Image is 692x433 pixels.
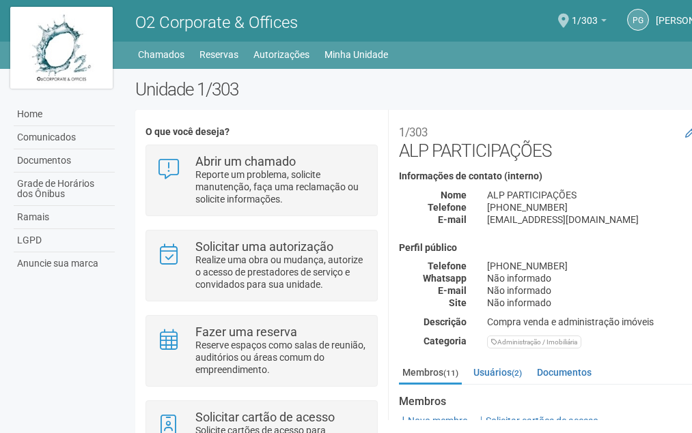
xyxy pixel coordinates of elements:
[627,9,649,31] a: PG
[195,339,367,376] p: Reserve espaços como salas de reunião, auditórios ou áreas comum do empreendimento.
[572,17,607,28] a: 1/303
[253,45,309,64] a: Autorizações
[428,202,467,213] strong: Telefone
[195,410,335,424] strong: Solicitar cartão de acesso
[424,316,467,327] strong: Descrição
[428,260,467,271] strong: Telefone
[14,229,115,252] a: LGPD
[138,45,184,64] a: Chamados
[512,368,522,378] small: (2)
[195,239,333,254] strong: Solicitar uma autorização
[14,173,115,206] a: Grade de Horários dos Ônibus
[443,368,458,378] small: (11)
[195,154,296,168] strong: Abrir um chamado
[14,206,115,229] a: Ramais
[199,45,238,64] a: Reservas
[441,190,467,200] strong: Nome
[324,45,388,64] a: Minha Unidade
[146,127,377,137] h4: O que você deseja?
[135,13,298,32] span: O2 Corporate & Offices
[156,241,366,290] a: Solicitar uma autorização Realize uma obra ou mudança, autorize o acesso de prestadores de serviç...
[534,362,595,383] a: Documentos
[156,155,366,205] a: Abrir um chamado Reporte um problema, solicite manutenção, faça uma reclamação ou solicite inform...
[14,103,115,126] a: Home
[438,285,467,296] strong: E-mail
[10,7,113,89] img: logo.jpg
[399,415,468,426] a: Novo membro
[449,297,467,308] strong: Site
[156,326,366,376] a: Fazer uma reserva Reserve espaços como salas de reunião, auditórios ou áreas comum do empreendime...
[424,335,467,346] strong: Categoria
[195,325,297,339] strong: Fazer uma reserva
[487,335,581,348] div: Administração / Imobiliária
[438,214,467,225] strong: E-mail
[470,362,525,383] a: Usuários(2)
[14,252,115,275] a: Anuncie sua marca
[14,126,115,149] a: Comunicados
[399,362,462,385] a: Membros(11)
[195,168,367,205] p: Reporte um problema, solicite manutenção, faça uma reclamação ou solicite informações.
[477,415,598,426] a: Solicitar cartões de acesso
[14,149,115,173] a: Documentos
[195,254,367,290] p: Realize uma obra ou mudança, autorize o acesso de prestadores de serviço e convidados para sua un...
[423,273,467,284] strong: Whatsapp
[399,125,428,139] small: 1/303
[572,2,598,26] span: 1/303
